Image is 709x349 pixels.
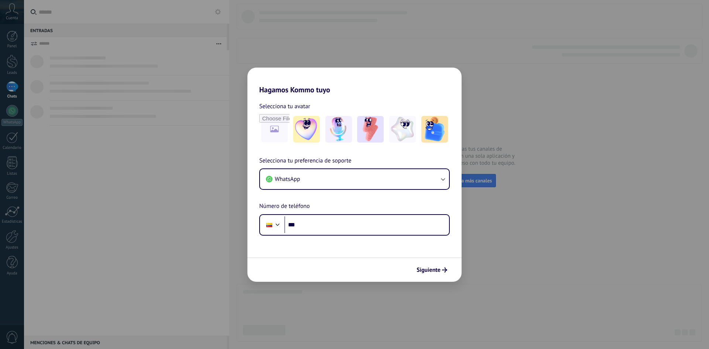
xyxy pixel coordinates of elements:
img: -3.jpeg [357,116,384,143]
span: Selecciona tu preferencia de soporte [259,156,352,166]
span: Selecciona tu avatar [259,102,310,111]
span: Número de teléfono [259,202,310,211]
span: WhatsApp [275,175,300,183]
h2: Hagamos Kommo tuyo [247,68,462,94]
img: -1.jpeg [293,116,320,143]
img: -4.jpeg [389,116,416,143]
img: -2.jpeg [325,116,352,143]
button: WhatsApp [260,169,449,189]
div: Colombia: + 57 [262,217,276,233]
button: Siguiente [413,264,451,276]
img: -5.jpeg [421,116,448,143]
span: Siguiente [417,267,441,273]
